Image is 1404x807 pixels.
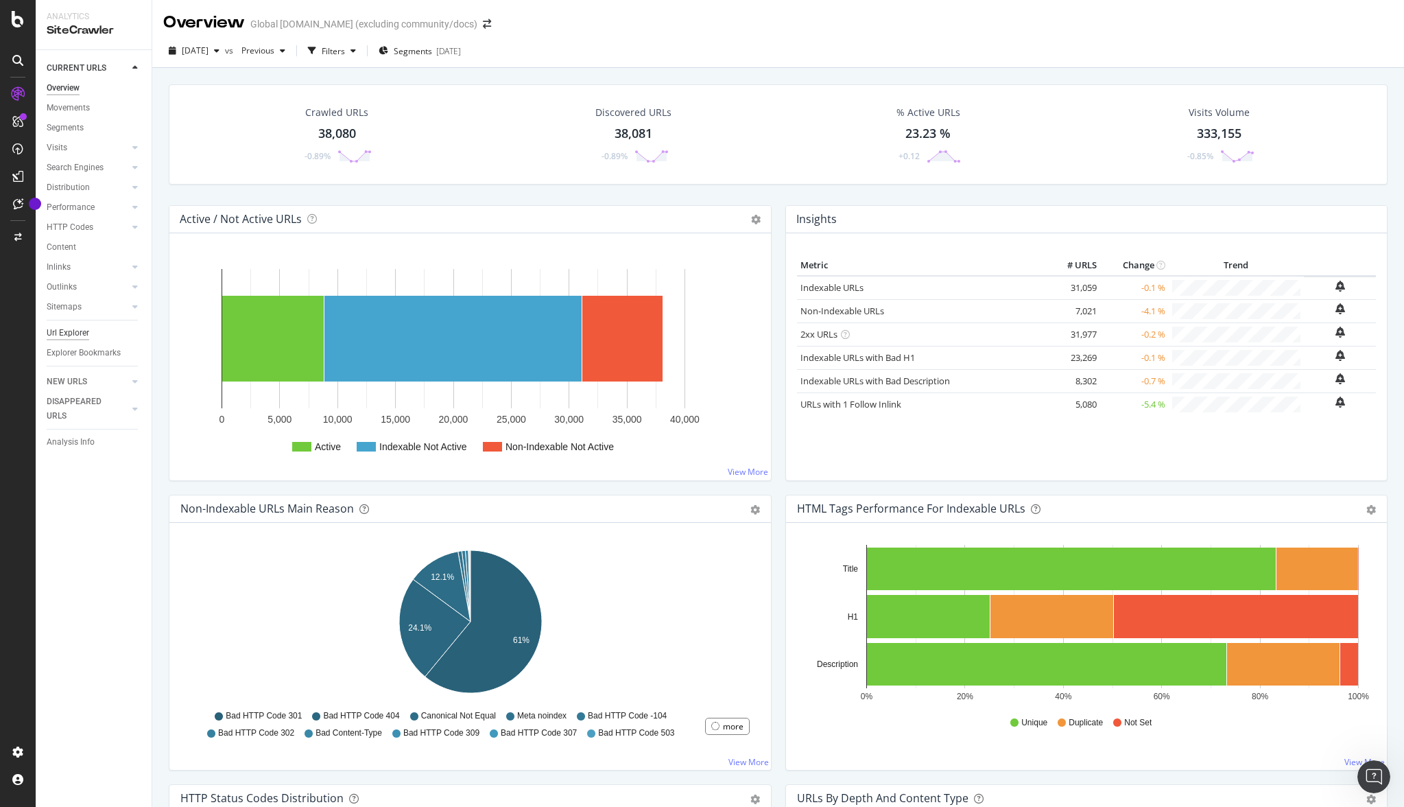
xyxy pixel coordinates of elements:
[1189,106,1250,119] div: Visits Volume
[1045,323,1100,346] td: 31,977
[615,125,652,143] div: 38,081
[1153,692,1169,701] text: 60%
[250,17,477,31] div: Global [DOMAIN_NAME] (excluding community/docs)
[302,40,361,62] button: Filters
[163,40,225,62] button: [DATE]
[180,545,760,704] svg: A chart.
[47,300,128,314] a: Sitemaps
[316,727,382,739] span: Bad Content-Type
[797,791,968,805] div: URLs by Depth and Content Type
[47,435,95,449] div: Analysis Info
[323,414,353,425] text: 10,000
[403,727,479,739] span: Bad HTTP Code 309
[1045,346,1100,369] td: 23,269
[1100,276,1169,300] td: -0.1 %
[1335,303,1345,314] div: bell-plus
[47,220,128,235] a: HTTP Codes
[517,710,567,722] span: Meta noindex
[797,545,1377,704] svg: A chart.
[800,281,864,294] a: Indexable URLs
[1357,760,1390,793] iframe: Intercom live chat
[483,19,491,29] div: arrow-right-arrow-left
[1069,717,1103,729] span: Duplicate
[728,756,769,768] a: View More
[1055,692,1071,701] text: 40%
[267,414,291,425] text: 5,000
[47,180,90,195] div: Distribution
[47,200,95,215] div: Performance
[47,101,142,115] a: Movements
[842,564,858,574] text: Title
[47,280,77,294] div: Outlinks
[1187,150,1213,162] div: -0.85%
[394,45,432,57] span: Segments
[1197,125,1241,143] div: 333,155
[47,141,67,155] div: Visits
[47,220,93,235] div: HTTP Codes
[381,414,410,425] text: 15,000
[431,572,454,582] text: 12.1%
[800,328,837,340] a: 2xx URLs
[750,795,760,804] div: gear
[1366,795,1376,804] div: gear
[896,106,960,119] div: % Active URLs
[1045,299,1100,323] td: 7,021
[47,121,142,135] a: Segments
[800,375,950,387] a: Indexable URLs with Bad Description
[598,727,674,739] span: Bad HTTP Code 503
[47,375,87,389] div: NEW URLS
[750,505,760,515] div: gear
[800,351,915,364] a: Indexable URLs with Bad H1
[180,210,302,229] h4: Active / Not Active URLs
[1100,393,1169,416] td: -5.4 %
[408,623,431,633] text: 24.1%
[436,45,461,57] div: [DATE]
[860,692,872,701] text: 0%
[1335,397,1345,408] div: bell-plus
[47,161,128,175] a: Search Engines
[47,326,142,340] a: Url Explorer
[1344,756,1385,768] a: View More
[47,61,106,75] div: CURRENT URLS
[497,414,526,425] text: 25,000
[905,125,951,143] div: 23.23 %
[501,727,577,739] span: Bad HTTP Code 307
[373,40,466,62] button: Segments[DATE]
[1100,255,1169,276] th: Change
[1335,327,1345,338] div: bell-plus
[797,255,1045,276] th: Metric
[47,180,128,195] a: Distribution
[226,710,302,722] span: Bad HTTP Code 301
[670,414,700,425] text: 40,000
[602,150,628,162] div: -0.89%
[1045,255,1100,276] th: # URLS
[439,414,468,425] text: 20,000
[305,150,331,162] div: -0.89%
[1045,369,1100,393] td: 8,302
[47,346,142,360] a: Explorer Bookmarks
[379,441,467,452] text: Indexable Not Active
[47,375,128,389] a: NEW URLS
[47,260,128,274] a: Inlinks
[47,161,104,175] div: Search Engines
[1100,323,1169,346] td: -0.2 %
[47,260,71,274] div: Inlinks
[322,45,345,57] div: Filters
[1366,505,1376,515] div: gear
[1335,373,1345,384] div: bell-plus
[1252,692,1268,701] text: 80%
[1021,717,1047,729] span: Unique
[1348,692,1369,701] text: 100%
[1335,350,1345,361] div: bell-plus
[47,81,142,95] a: Overview
[899,150,920,162] div: +0.12
[505,441,614,452] text: Non-Indexable Not Active
[236,40,291,62] button: Previous
[305,106,368,119] div: Crawled URLs
[47,11,141,23] div: Analytics
[47,435,142,449] a: Analysis Info
[513,635,530,645] text: 61%
[796,210,837,229] h4: Insights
